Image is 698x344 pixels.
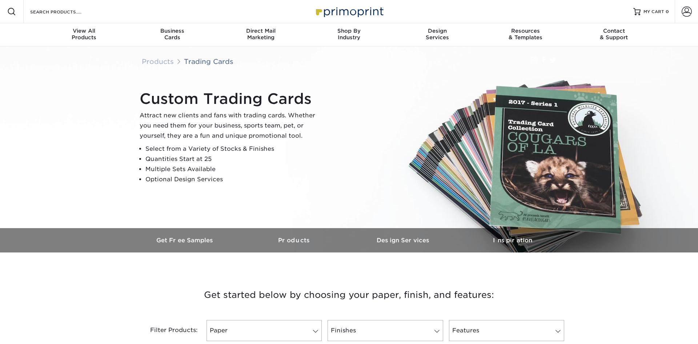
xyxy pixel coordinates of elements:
span: Resources [481,28,570,34]
span: Business [128,28,217,34]
div: & Support [570,28,658,41]
li: Multiple Sets Available [145,164,321,174]
img: Primoprint [313,4,385,19]
div: Products [40,28,128,41]
a: Contact& Support [570,23,658,46]
h3: Products [240,237,349,244]
a: View AllProducts [40,23,128,46]
span: Design [393,28,481,34]
span: Contact [570,28,658,34]
span: 0 [666,9,669,14]
a: DesignServices [393,23,481,46]
h3: Get Free Samples [131,237,240,244]
h3: Inspiration [458,237,567,244]
a: Paper [206,320,322,341]
a: Trading Cards [184,57,233,65]
a: Get Free Samples [131,228,240,252]
input: SEARCH PRODUCTS..... [29,7,100,16]
a: BusinessCards [128,23,217,46]
span: Shop By [305,28,393,34]
li: Quantities Start at 25 [145,154,321,164]
a: Direct MailMarketing [217,23,305,46]
a: Shop ByIndustry [305,23,393,46]
span: MY CART [643,9,664,15]
h3: Get started below by choosing your paper, finish, and features: [136,279,562,311]
a: Design Services [349,228,458,252]
a: Inspiration [458,228,567,252]
span: View All [40,28,128,34]
div: Services [393,28,481,41]
a: Products [240,228,349,252]
div: Marketing [217,28,305,41]
h1: Custom Trading Cards [140,90,321,108]
a: Resources& Templates [481,23,570,46]
div: Cards [128,28,217,41]
li: Optional Design Services [145,174,321,185]
a: Products [142,57,174,65]
h3: Design Services [349,237,458,244]
div: Industry [305,28,393,41]
div: Filter Products: [131,320,204,341]
iframe: Google Customer Reviews [2,322,62,341]
span: Direct Mail [217,28,305,34]
div: & Templates [481,28,570,41]
li: Select from a Variety of Stocks & Finishes [145,144,321,154]
a: Finishes [328,320,443,341]
a: Features [449,320,564,341]
p: Attract new clients and fans with trading cards. Whether you need them for your business, sports ... [140,110,321,141]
